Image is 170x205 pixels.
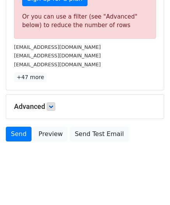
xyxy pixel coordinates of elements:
iframe: Chat Widget [131,168,170,205]
small: [EMAIL_ADDRESS][DOMAIN_NAME] [14,62,101,67]
div: Or you can use a filter (see "Advanced" below) to reduce the number of rows [22,12,148,30]
h5: Advanced [14,102,156,111]
a: Send Test Email [70,127,129,141]
a: +47 more [14,72,47,82]
small: [EMAIL_ADDRESS][DOMAIN_NAME] [14,53,101,59]
a: Send [6,127,32,141]
small: [EMAIL_ADDRESS][DOMAIN_NAME] [14,44,101,50]
a: Preview [33,127,68,141]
